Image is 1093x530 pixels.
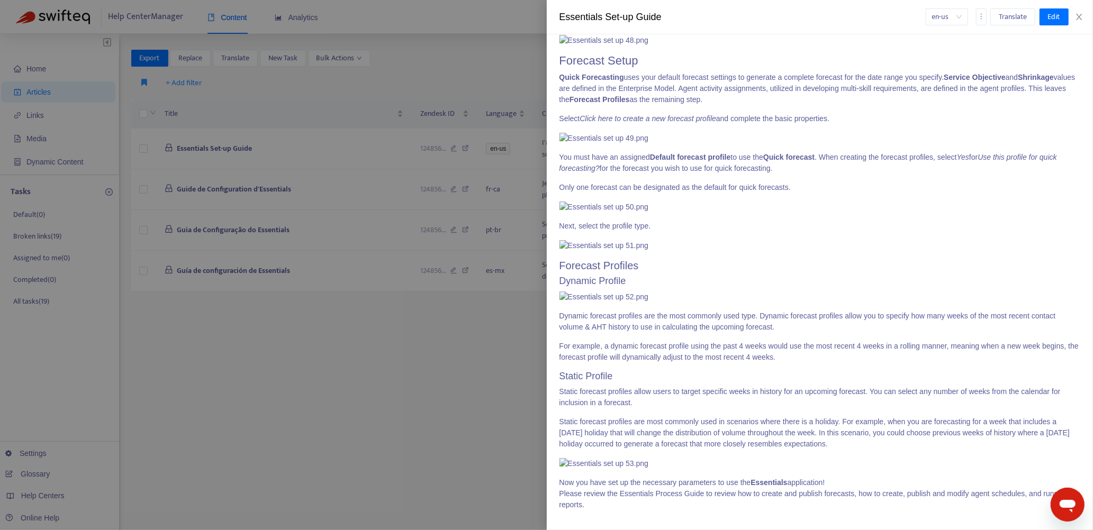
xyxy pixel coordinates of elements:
button: Edit [1040,8,1069,25]
span: Edit [1048,11,1060,23]
button: Close [1072,12,1087,22]
img: Essentials set up 50.png [559,202,649,213]
button: more [976,8,987,25]
span: Translate [999,11,1027,23]
button: Translate [990,8,1035,25]
iframe: Button to launch messaging window [1051,488,1085,522]
h3: Static Profile [559,371,1081,382]
strong: Default forecast profile [650,153,730,161]
div: Essentials Set-up Guide [559,10,926,24]
h3: Dynamic Profile [559,276,1081,287]
p: Next, select the profile type. [559,221,1081,232]
span: en-us [932,9,962,25]
span: more [978,13,985,20]
p: For example, a dynamic forecast profile using the past 4 weeks would use the most recent 4 weeks ... [559,341,1081,363]
p: Static forecast profiles are most commonly used in scenarios where there is a holiday. For exampl... [559,416,1081,450]
strong: Quick Forecasting [559,73,624,81]
p: Dynamic forecast profiles are the most commonly used type. Dynamic forecast profiles allow you to... [559,310,1081,333]
strong: Essentials [751,478,787,487]
strong: Service Objective [944,73,1006,81]
h2: Forecast Profiles [559,259,1081,272]
img: Essentials set up 48.png [559,35,649,46]
img: Essentials set up 51.png [559,240,649,251]
p: You must have an assigned to use the . When creating the forecast profiles, select for for the fo... [559,152,1081,174]
strong: Shrinkage [1018,73,1054,81]
img: Essentials set up 52.png [559,291,649,303]
img: Essentials set up 53.png [559,458,649,469]
strong: Quick forecast [763,153,815,161]
em: Use this profile for quick forecasting? [559,153,1057,172]
p: uses your default forecast settings to generate a complete forecast for the date range you specif... [559,72,1081,105]
p: Now you have set up the necessary parameters to use the application! Please review the Essentials... [559,477,1081,510]
em: Click here to create a new forecast profile [580,114,716,123]
strong: Forecast Profiles [570,95,630,104]
p: Only one forecast can be designated as the default for quick forecasts. [559,182,1081,193]
em: Yes [957,153,969,161]
img: Essentials set up 49.png [559,133,649,144]
span: close [1075,13,1083,21]
p: Select and complete the basic properties. [559,113,1081,124]
h1: Forecast Setup [559,54,1081,68]
p: Static forecast profiles allow users to target specific weeks in history for an upcoming forecast... [559,386,1081,408]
